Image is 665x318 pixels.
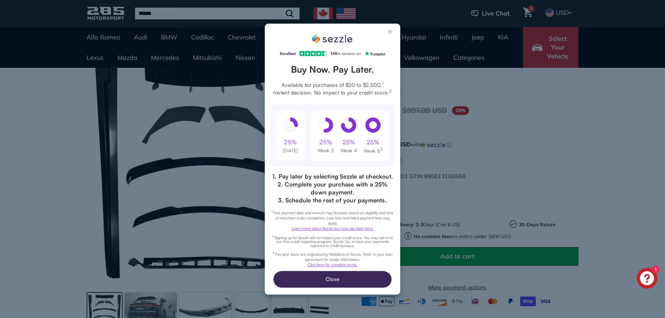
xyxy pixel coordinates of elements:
[272,210,393,226] span: First payment date and amount may fluctuate based on eligibility and time of merchant order compl...
[271,172,395,180] p: 1. Pay later by selecting Sezzle at checkout.
[318,147,334,154] div: Week 2
[635,268,659,290] inbox-online-store-chat: Shopify online store chat
[271,196,395,204] p: 3. Schedule the rest of your payments.
[292,226,373,231] a: Learn more about Sezzle buy now, pay later here.
[387,29,395,37] button: Close Sezzle Modal
[341,117,357,135] div: pie at 75%
[272,235,275,238] sup: 2
[271,180,395,196] p: 2. Complete your purchase with a 25% down payment.
[308,262,357,267] a: Click here for complete terms.
[283,147,298,154] div: [DATE]
[343,138,355,146] div: 25%
[367,138,380,146] div: 25%
[284,138,297,146] div: 25%
[330,49,340,58] div: 14K+
[273,271,391,288] button: Close
[380,147,382,151] sup: 3
[273,252,275,255] sup: 3
[340,147,357,154] div: Week 4
[271,63,395,75] header: Buy Now. Pay Later.
[342,49,361,58] div: reviews on
[271,89,395,96] span: Instant decision. No impact to your credit score.
[272,210,273,213] sup: 1
[365,117,381,135] div: pie at 100%
[319,138,332,146] div: 25%
[312,34,353,44] div: Sezzle
[271,81,395,89] span: Available for purchases of $20 to $2,500.
[364,147,382,154] div: Week 6
[280,51,385,56] a: Excellent 14K+ reviews on
[389,89,391,93] sup: 2
[318,117,334,135] div: pie at 50%
[283,117,299,135] div: pie at 25%
[271,235,395,248] p: Signing up for Sezzle will not impact your credit score. You may opt-in to our free credit report...
[273,252,392,262] span: Pay later loans are originated by WebBank or Sezzle. Refer to your loan agreement for lender info...
[382,81,383,86] sup: 1
[280,49,296,58] div: Excellent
